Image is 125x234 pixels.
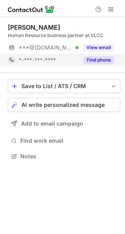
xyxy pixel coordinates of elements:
span: Add to email campaign [21,121,83,127]
button: Add to email campaign [8,117,120,131]
span: AI write personalized message [21,102,105,108]
img: ContactOut v5.3.10 [8,5,55,14]
div: Human Resource business partner at VLCC [8,32,120,39]
button: Notes [8,151,120,162]
button: save-profile-one-click [8,79,120,93]
button: AI write personalized message [8,98,120,112]
button: Find work email [8,135,120,146]
button: Reveal Button [83,44,114,51]
div: [PERSON_NAME] [8,23,60,31]
span: Notes [20,153,117,160]
div: Save to List / ATS / CRM [21,83,107,89]
button: Reveal Button [83,56,114,64]
span: ***@[DOMAIN_NAME] [19,44,73,51]
span: Find work email [20,137,117,144]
